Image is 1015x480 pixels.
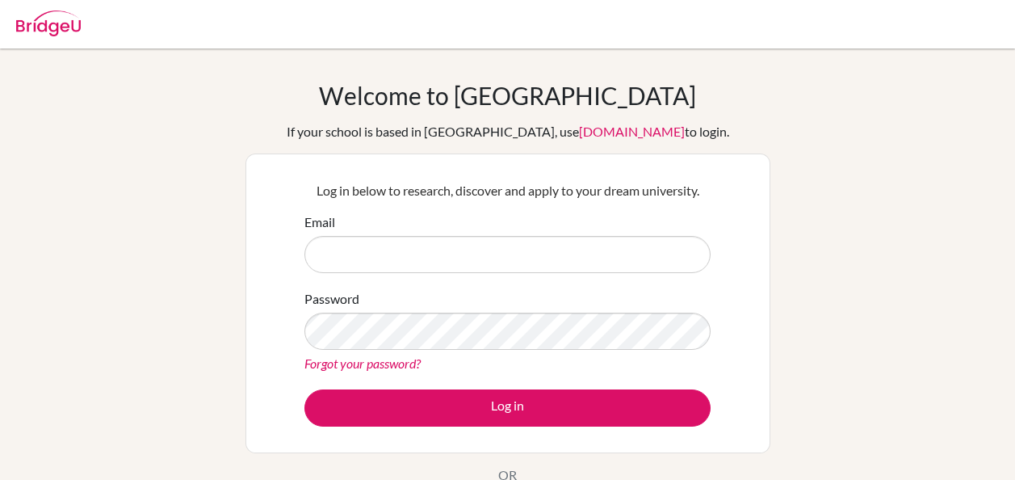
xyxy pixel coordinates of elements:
button: Log in [304,389,711,427]
p: Log in below to research, discover and apply to your dream university. [304,181,711,200]
a: Forgot your password? [304,356,421,371]
img: Bridge-U [16,11,81,36]
div: If your school is based in [GEOGRAPHIC_DATA], use to login. [287,122,729,141]
label: Password [304,289,359,309]
label: Email [304,213,335,232]
a: [DOMAIN_NAME] [579,124,685,139]
h1: Welcome to [GEOGRAPHIC_DATA] [319,81,696,110]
